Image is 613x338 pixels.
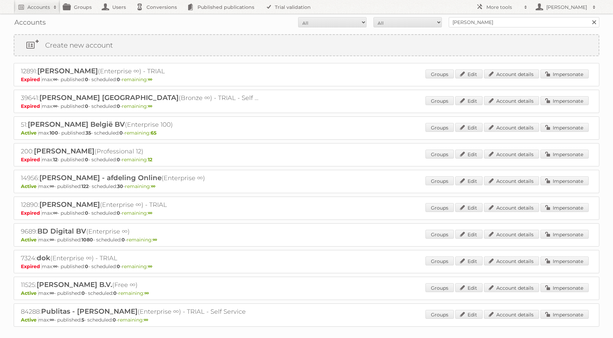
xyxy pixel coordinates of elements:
[144,317,148,323] strong: ∞
[21,254,260,263] h2: 7324: (Enterprise ∞) - TRIAL
[21,290,592,296] p: max: - published: - scheduled: -
[484,123,539,132] a: Account details
[153,237,157,243] strong: ∞
[144,290,149,296] strong: ∞
[21,76,42,83] span: Expired
[21,227,260,236] h2: 9689: (Enterprise ∞)
[484,230,539,239] a: Account details
[125,183,155,189] span: remaining:
[50,237,54,243] strong: ∞
[39,174,162,182] span: [PERSON_NAME] - afdeling Online
[117,263,120,270] strong: 0
[21,130,592,136] p: max: - published: - scheduled: -
[113,290,117,296] strong: 0
[81,183,89,189] strong: 122
[455,150,483,159] a: Edit
[122,157,152,163] span: remaining:
[127,237,157,243] span: remaining:
[125,130,156,136] span: remaining:
[455,123,483,132] a: Edit
[27,4,50,11] h2: Accounts
[455,96,483,105] a: Edit
[148,157,152,163] strong: 12
[21,237,592,243] p: max: - published: - scheduled: -
[540,310,589,319] a: Impersonate
[117,210,120,216] strong: 0
[540,70,589,78] a: Impersonate
[21,183,38,189] span: Active
[21,93,260,102] h2: 39641: (Bronze ∞) - TRIAL - Self Service
[540,283,589,292] a: Impersonate
[455,283,483,292] a: Edit
[21,120,260,129] h2: 51: (Enterprise 100)
[117,157,120,163] strong: 0
[53,103,58,109] strong: ∞
[53,157,58,163] strong: 12
[21,157,592,163] p: max: - published: - scheduled: -
[122,103,152,109] span: remaining:
[21,263,592,270] p: max: - published: - scheduled: -
[21,307,260,316] h2: 84288: (Enterprise ∞) - TRIAL - Self Service
[484,70,539,78] a: Account details
[425,70,454,78] a: Groups
[50,317,54,323] strong: ∞
[540,203,589,212] a: Impersonate
[540,123,589,132] a: Impersonate
[148,76,152,83] strong: ∞
[540,256,589,265] a: Impersonate
[540,230,589,239] a: Impersonate
[484,150,539,159] a: Account details
[28,120,125,128] span: [PERSON_NAME] België BV
[37,254,50,262] span: dok
[21,157,42,163] span: Expired
[117,76,120,83] strong: 0
[455,203,483,212] a: Edit
[455,230,483,239] a: Edit
[148,263,152,270] strong: ∞
[37,227,86,235] span: BD Digital BV
[21,317,38,323] span: Active
[21,103,42,109] span: Expired
[540,96,589,105] a: Impersonate
[484,283,539,292] a: Account details
[425,256,454,265] a: Groups
[21,130,38,136] span: Active
[113,317,116,323] strong: 0
[21,174,260,183] h2: 14956: (Enterprise ∞)
[117,103,120,109] strong: 0
[14,35,599,55] a: Create new account
[118,317,148,323] span: remaining:
[53,210,58,216] strong: ∞
[81,237,93,243] strong: 1080
[545,4,589,11] h2: [PERSON_NAME]
[50,130,58,136] strong: 100
[455,310,483,319] a: Edit
[21,210,42,216] span: Expired
[148,210,152,216] strong: ∞
[151,130,156,136] strong: 65
[117,183,123,189] strong: 30
[425,123,454,132] a: Groups
[21,280,260,289] h2: 11525: (Free ∞)
[118,290,149,296] span: remaining:
[39,200,100,209] span: [PERSON_NAME]
[455,70,483,78] a: Edit
[85,103,88,109] strong: 0
[21,200,260,209] h2: 12890: (Enterprise ∞) - TRIAL
[425,150,454,159] a: Groups
[119,130,123,136] strong: 0
[21,290,38,296] span: Active
[484,203,539,212] a: Account details
[122,237,125,243] strong: 0
[425,203,454,212] a: Groups
[81,317,84,323] strong: 5
[21,76,592,83] p: max: - published: - scheduled: -
[425,96,454,105] a: Groups
[85,76,88,83] strong: 0
[425,283,454,292] a: Groups
[21,210,592,216] p: max: - published: - scheduled: -
[37,67,98,75] span: [PERSON_NAME]
[122,263,152,270] span: remaining:
[455,256,483,265] a: Edit
[151,183,155,189] strong: ∞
